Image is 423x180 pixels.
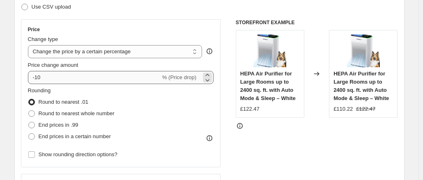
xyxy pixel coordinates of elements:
span: Price change amount [28,62,78,68]
span: HEPA Air Purifier for Large Rooms up to 2400 sq. ft. with Auto Mode & Sleep – White [240,71,296,101]
img: 71Vk2bwVWaL_80x.jpg [253,34,286,67]
span: Show rounding direction options? [39,151,117,157]
div: help [205,47,214,55]
div: £122.47 [240,105,260,113]
strike: £122.47 [356,105,375,113]
span: HEPA Air Purifier for Large Rooms up to 2400 sq. ft. with Auto Mode & Sleep – White [333,71,389,101]
span: Rounding [28,87,51,93]
h6: STOREFRONT EXAMPLE [236,19,398,26]
span: Round to nearest whole number [39,110,115,116]
img: 71Vk2bwVWaL_80x.jpg [347,34,380,67]
span: End prices in a certain number [39,133,111,139]
h3: Price [28,26,40,33]
input: -15 [28,71,161,84]
span: End prices in .99 [39,122,78,128]
div: £110.22 [333,105,353,113]
span: Use CSV upload [32,4,71,10]
span: Change type [28,36,58,42]
span: % (Price drop) [162,74,196,80]
span: Round to nearest .01 [39,99,88,105]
